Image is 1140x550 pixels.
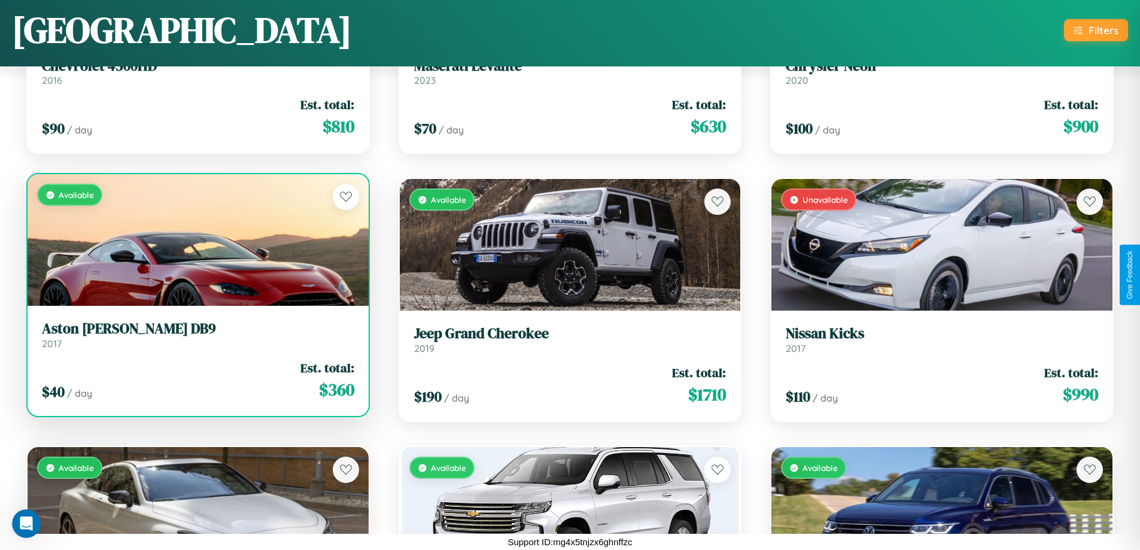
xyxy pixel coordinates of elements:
[12,509,41,538] iframe: Intercom live chat
[323,114,354,138] span: $ 810
[786,342,805,354] span: 2017
[444,392,469,404] span: / day
[42,320,354,350] a: Aston [PERSON_NAME] DB92017
[42,382,65,402] span: $ 40
[815,124,840,136] span: / day
[319,378,354,402] span: $ 360
[414,342,434,354] span: 2019
[42,57,354,87] a: Chevrolet 4500HD2016
[786,57,1098,75] h3: Chrysler Neon
[300,96,354,113] span: Est. total:
[67,387,92,399] span: / day
[414,74,436,86] span: 2023
[42,338,62,350] span: 2017
[672,96,726,113] span: Est. total:
[42,320,354,338] h3: Aston [PERSON_NAME] DB9
[59,463,94,473] span: Available
[1044,96,1098,113] span: Est. total:
[431,195,466,205] span: Available
[1126,251,1134,299] div: Give Feedback
[691,114,726,138] span: $ 630
[786,325,1098,354] a: Nissan Kicks2017
[42,74,62,86] span: 2016
[802,463,838,473] span: Available
[1089,24,1118,37] div: Filters
[42,118,65,138] span: $ 90
[67,124,92,136] span: / day
[1064,19,1128,41] button: Filters
[59,190,94,200] span: Available
[414,387,442,406] span: $ 190
[802,195,848,205] span: Unavailable
[672,364,726,381] span: Est. total:
[813,392,838,404] span: / day
[414,57,726,75] h3: Maserati Levante
[414,325,726,342] h3: Jeep Grand Cherokee
[1044,364,1098,381] span: Est. total:
[786,387,810,406] span: $ 110
[507,534,632,550] p: Support ID: mg4x5tnjzx6ghnffzc
[431,463,466,473] span: Available
[1063,114,1098,138] span: $ 900
[42,57,354,75] h3: Chevrolet 4500HD
[786,325,1098,342] h3: Nissan Kicks
[1063,382,1098,406] span: $ 990
[414,118,436,138] span: $ 70
[786,118,813,138] span: $ 100
[688,382,726,406] span: $ 1710
[786,57,1098,87] a: Chrysler Neon2020
[414,325,726,354] a: Jeep Grand Cherokee2019
[300,359,354,376] span: Est. total:
[786,74,808,86] span: 2020
[414,57,726,87] a: Maserati Levante2023
[439,124,464,136] span: / day
[12,5,352,54] h1: [GEOGRAPHIC_DATA]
